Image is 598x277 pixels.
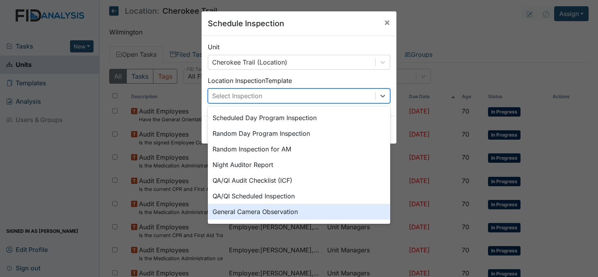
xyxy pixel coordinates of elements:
[384,16,390,28] span: ×
[208,76,292,85] label: Location Inspection Template
[208,141,390,157] div: Random Inspection for AM
[212,58,287,67] div: Cherokee Trail (Location)
[208,188,390,204] div: QA/QI Scheduled Inspection
[208,157,390,173] div: Night Auditor Report
[208,126,390,141] div: Random Day Program Inspection
[208,173,390,188] div: QA/QI Audit Checklist (ICF)
[208,204,390,219] div: General Camera Observation
[208,18,284,29] h5: Schedule Inspection
[378,11,396,33] button: Close
[208,42,220,52] label: Unit
[208,110,390,126] div: Scheduled Day Program Inspection
[212,91,262,101] div: Select Inspection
